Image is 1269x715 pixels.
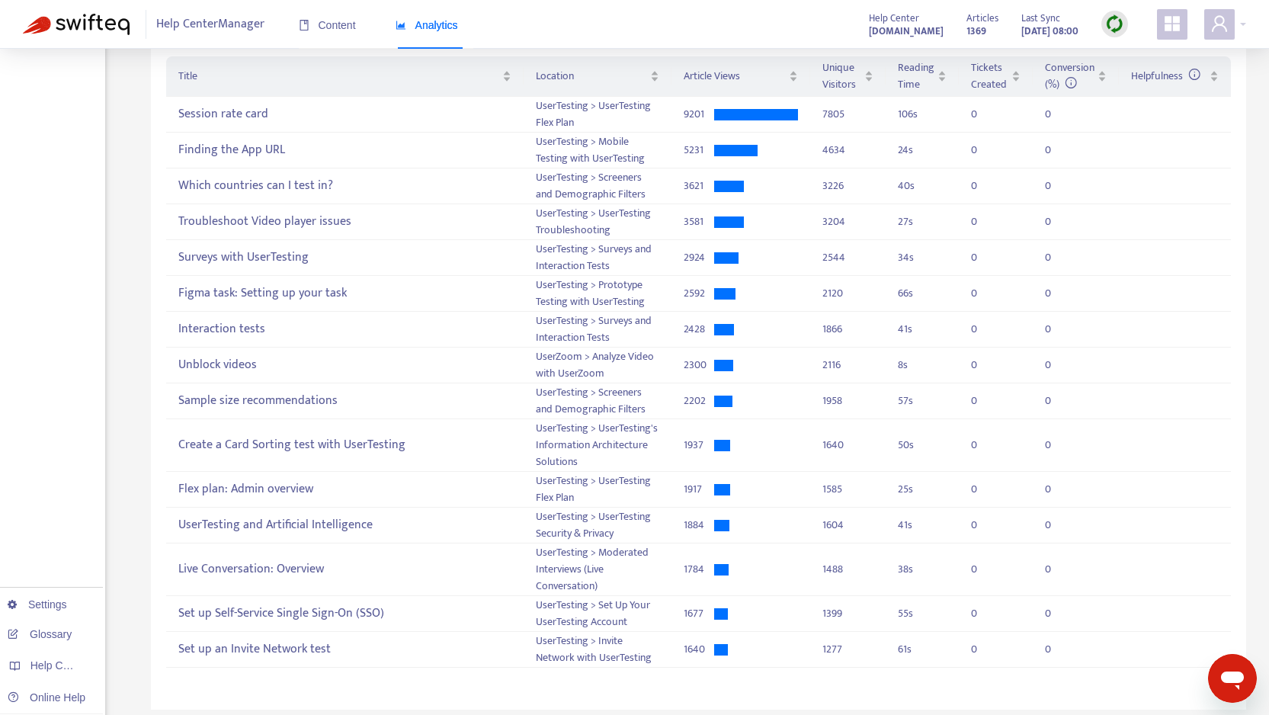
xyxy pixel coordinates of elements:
div: 0 [1045,285,1075,302]
td: UserTesting > Screeners and Demographic Filters [524,383,671,419]
div: 25 s [898,481,947,498]
td: UserTesting > Moderated Interviews (Live Conversation) [524,543,671,596]
a: Glossary [8,628,72,640]
span: Help Center Manager [156,10,264,39]
div: 0 [1045,213,1075,230]
span: Location [536,68,647,85]
div: 0 [1045,249,1075,266]
td: UserTesting > Surveys and Interaction Tests [524,240,671,276]
th: Location [524,56,671,97]
div: 0 [971,142,1001,159]
td: UserTesting > Invite Network with UserTesting [524,632,671,668]
div: 3581 [684,213,714,230]
div: 50 s [898,437,947,454]
div: 2428 [684,321,714,338]
td: UserTesting > UserTesting Troubleshooting [524,204,671,240]
iframe: Button to launch messaging window [1208,654,1257,703]
div: Finding the App URL [178,138,511,163]
div: 0 [971,178,1001,194]
div: 38 s [898,561,947,578]
div: 0 [971,249,1001,266]
div: 1640 [684,641,714,658]
strong: [DOMAIN_NAME] [869,23,944,40]
div: 0 [1045,142,1075,159]
td: UserTesting > UserTesting Flex Plan [524,97,671,133]
td: UserTesting > Prototype Testing with UserTesting [524,276,671,312]
td: UserTesting > Mobile Testing with UserTesting [524,133,671,168]
strong: [DATE] 08:00 [1021,23,1078,40]
div: Session rate card [178,102,511,127]
div: 1884 [684,517,714,534]
div: Flex plan: Admin overview [178,477,511,502]
div: 0 [1045,605,1075,622]
span: Analytics [396,19,458,31]
div: 24 s [898,142,947,159]
a: Settings [8,598,67,611]
div: 1937 [684,437,714,454]
div: 0 [971,517,1001,534]
div: 27 s [898,213,947,230]
span: user [1210,14,1229,33]
div: 0 [1045,561,1075,578]
th: Tickets Created [959,56,1033,97]
div: 1958 [822,393,873,409]
a: Online Help [8,691,85,704]
td: UserTesting > UserTesting's Information Architecture Solutions [524,419,671,472]
div: Set up Self-Service Single Sign-On (SSO) [178,601,511,627]
div: 8 s [898,357,947,374]
span: area-chart [396,20,406,30]
div: 1784 [684,561,714,578]
div: 5231 [684,142,714,159]
div: 1585 [822,481,873,498]
span: appstore [1163,14,1181,33]
div: 66 s [898,285,947,302]
div: 2300 [684,357,714,374]
div: 40 s [898,178,947,194]
span: Conversion (%) [1045,59,1094,93]
div: 61 s [898,641,947,658]
td: UserZoom > Analyze Video with UserZoom [524,348,671,383]
div: 0 [1045,517,1075,534]
span: Title [178,68,499,85]
div: 57 s [898,393,947,409]
img: Swifteq [23,14,130,35]
div: Troubleshoot Video player issues [178,210,511,235]
div: 0 [1045,393,1075,409]
div: 4634 [822,142,873,159]
th: Reading Time [886,56,959,97]
div: Surveys with UserTesting [178,245,511,271]
div: 41 s [898,517,947,534]
div: 2924 [684,249,714,266]
span: Articles [966,10,998,27]
div: 0 [1045,178,1075,194]
div: 0 [1045,106,1075,123]
div: 1917 [684,481,714,498]
div: 3621 [684,178,714,194]
div: 0 [1045,437,1075,454]
div: 34 s [898,249,947,266]
span: Unique Visitors [822,59,861,93]
span: Content [299,19,356,31]
div: Which countries can I test in? [178,174,511,199]
div: 0 [1045,481,1075,498]
div: Live Conversation: Overview [178,557,511,582]
div: 1399 [822,605,873,622]
span: Article Views [684,68,786,85]
div: 0 [971,605,1001,622]
div: 3204 [822,213,873,230]
div: 1488 [822,561,873,578]
div: Figma task: Setting up your task [178,281,511,306]
span: Helpfulness [1131,67,1200,85]
div: UserTesting and Artificial Intelligence [178,513,511,538]
div: 106 s [898,106,947,123]
div: 0 [971,437,1001,454]
strong: 1369 [966,23,986,40]
div: 1866 [822,321,873,338]
div: Create a Card Sorting test with UserTesting [178,433,511,458]
span: Last Sync [1021,10,1060,27]
div: 2116 [822,357,873,374]
div: 0 [971,106,1001,123]
td: UserTesting > Screeners and Demographic Filters [524,168,671,204]
span: Tickets Created [971,59,1008,93]
div: 0 [1045,641,1075,658]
